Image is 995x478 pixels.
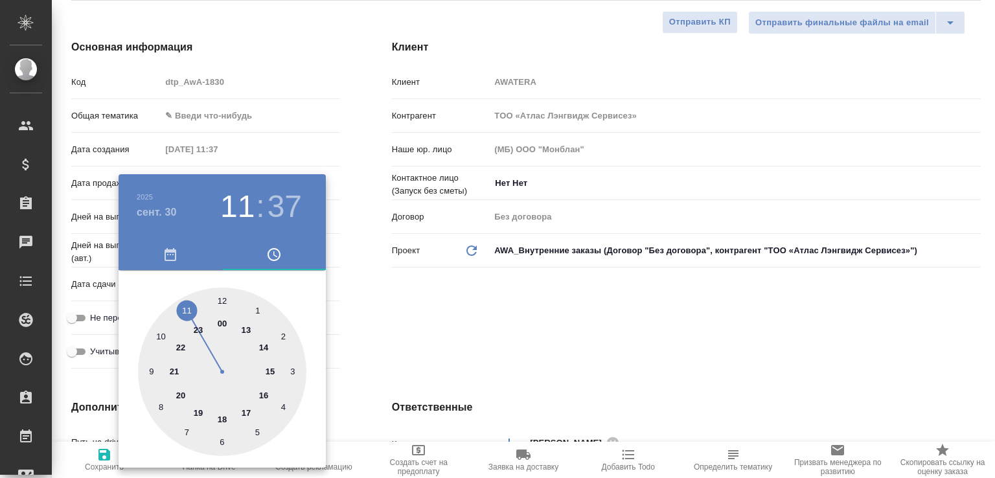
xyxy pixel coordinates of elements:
button: 11 [220,188,255,225]
button: 2025 [137,193,153,201]
button: сент. 30 [137,205,177,220]
h3: : [256,188,264,225]
button: 37 [268,188,302,225]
